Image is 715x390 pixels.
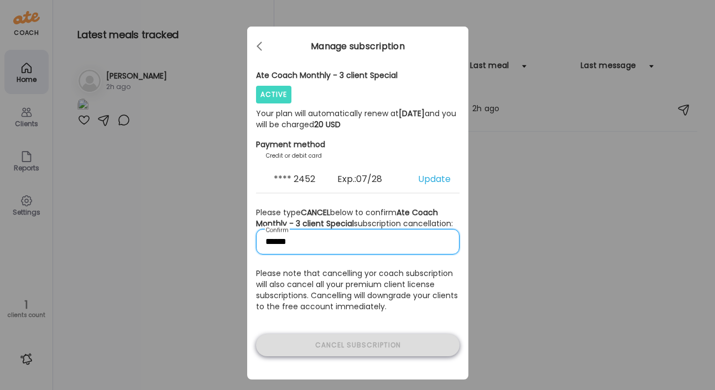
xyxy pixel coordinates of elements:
p: Please type below to confirm subscription cancellation: [256,207,460,229]
b: [DATE] [399,108,425,119]
div: Manage subscription [247,40,468,53]
h3: Payment method [256,139,460,150]
span: Exp.:07/28 [337,173,382,186]
h3: Ate Coach Monthly - 3 client Special [256,70,460,81]
b: CANCEL [301,207,330,218]
div: Active [256,86,291,103]
p: Your plan will automatically renew at and you will be charged [256,108,460,130]
span: Ate Coach Monthly - 3 client Special [256,207,438,229]
label: Credit or debit card [265,152,323,160]
p: Please note that cancelling yor coach subscription will also cancel all your premium client licen... [256,268,460,312]
div: Cancel subscription [256,334,460,356]
label: Confirm [265,226,290,235]
div: Update [418,173,451,186]
b: 20 USD [314,119,341,130]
